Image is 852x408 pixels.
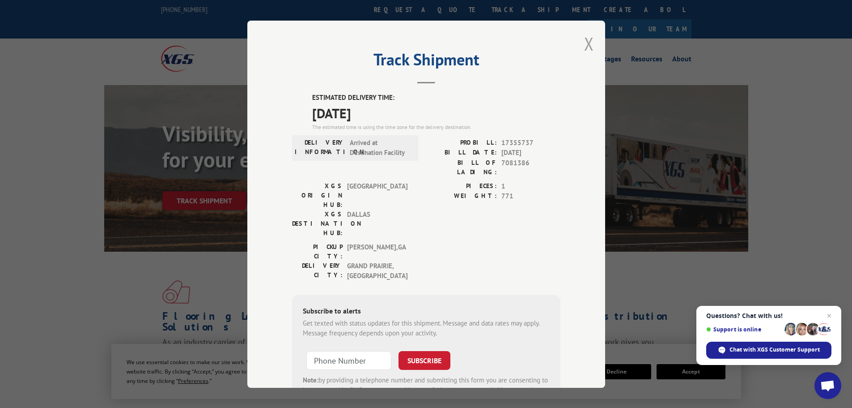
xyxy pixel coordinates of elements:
label: XGS DESTINATION HUB: [292,209,343,237]
button: SUBSCRIBE [398,351,450,369]
span: 17355737 [501,137,560,148]
label: BILL DATE: [426,148,497,158]
span: 1 [501,181,560,191]
label: DELIVERY CITY: [292,261,343,281]
strong: Note: [303,375,318,384]
div: Subscribe to alerts [303,305,550,318]
span: Arrived at Destination Facility [350,137,410,158]
span: Chat with XGS Customer Support [729,346,820,354]
label: XGS ORIGIN HUB: [292,181,343,209]
span: Close chat [824,310,835,321]
input: Phone Number [306,351,391,369]
span: GRAND PRAIRIE , [GEOGRAPHIC_DATA] [347,261,407,281]
label: PIECES: [426,181,497,191]
label: ESTIMATED DELIVERY TIME: [312,93,560,103]
span: 7081386 [501,158,560,176]
div: by providing a telephone number and submitting this form you are consenting to be contacted by SM... [303,375,550,405]
span: [PERSON_NAME] , GA [347,242,407,261]
label: BILL OF LADING: [426,158,497,176]
span: [GEOGRAPHIC_DATA] [347,181,407,209]
div: The estimated time is using the time zone for the delivery destination. [312,123,560,131]
span: Support is online [706,326,781,333]
span: 771 [501,191,560,202]
div: Chat with XGS Customer Support [706,342,831,359]
label: WEIGHT: [426,191,497,202]
label: PROBILL: [426,137,497,148]
span: DALLAS [347,209,407,237]
div: Open chat [814,372,841,399]
span: [DATE] [501,148,560,158]
span: [DATE] [312,103,560,123]
button: Close modal [584,32,594,56]
h2: Track Shipment [292,53,560,70]
label: DELIVERY INFORMATION: [295,137,345,158]
span: Questions? Chat with us! [706,312,831,319]
div: Get texted with status updates for this shipment. Message and data rates may apply. Message frequ... [303,318,550,338]
label: PICKUP CITY: [292,242,343,261]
